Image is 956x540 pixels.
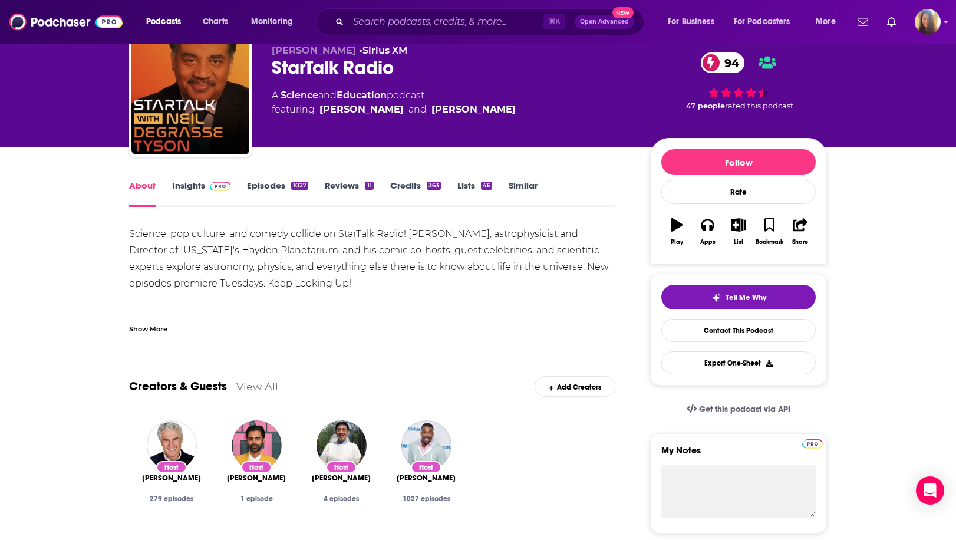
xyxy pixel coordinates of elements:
span: Charts [203,14,228,30]
div: Host [411,461,441,473]
button: open menu [807,12,850,31]
span: Open Advanced [580,19,629,25]
button: Play [661,210,692,253]
a: Science [281,90,318,101]
a: Pro website [802,437,823,449]
div: Host [241,461,272,473]
img: Podchaser - Follow, Share and Rate Podcasts [9,11,123,33]
a: Neil deGrasse Tyson [431,103,516,117]
a: Chuck Nice [319,103,404,117]
button: open menu [243,12,308,31]
button: open menu [726,12,807,31]
a: View All [236,380,278,393]
img: Hasan Minhaj [232,420,282,470]
input: Search podcasts, credits, & more... [348,12,543,31]
span: [PERSON_NAME] [227,473,286,483]
a: Show notifications dropdown [853,12,873,32]
span: ⌘ K [543,14,565,29]
span: [PERSON_NAME] [312,473,371,483]
span: Get this podcast via API [699,404,790,414]
span: New [612,7,634,18]
button: Share [785,210,816,253]
span: [PERSON_NAME] [142,473,201,483]
div: Host [156,461,187,473]
span: Podcasts [146,14,181,30]
a: Similar [509,180,538,207]
span: [PERSON_NAME] [397,473,456,483]
a: Lists46 [457,180,492,207]
a: Creators & Guests [129,379,227,394]
label: My Notes [661,444,816,465]
a: About [129,180,156,207]
img: StarTalk Radio [131,37,249,154]
button: Bookmark [754,210,784,253]
button: tell me why sparkleTell Me Why [661,285,816,309]
div: 279 episodes [139,495,205,503]
div: 4 episodes [308,495,374,503]
span: [PERSON_NAME] [272,45,356,56]
button: open menu [660,12,729,31]
span: 47 people [686,101,725,110]
div: A podcast [272,88,516,117]
div: 46 [481,182,492,190]
div: Open Intercom Messenger [916,476,944,505]
a: Sirius XM [362,45,407,56]
div: Search podcasts, credits, & more... [327,8,655,35]
button: Follow [661,149,816,175]
button: Apps [692,210,723,253]
span: For Business [668,14,714,30]
div: Rate [661,180,816,204]
div: Apps [700,239,716,246]
button: Open AdvancedNew [575,15,634,29]
img: Podchaser Pro [802,439,823,449]
span: and [408,103,427,117]
a: Contact This Podcast [661,319,816,342]
img: tell me why sparkle [711,293,721,302]
img: User Profile [915,9,941,35]
div: 1027 episodes [393,495,459,503]
div: Host [326,461,357,473]
img: Charles Liu [317,420,367,470]
div: 94 47 peoplerated this podcast [650,45,827,118]
div: 363 [427,182,441,190]
a: Reviews11 [325,180,373,207]
a: InsightsPodchaser Pro [172,180,230,207]
a: 94 [701,52,745,73]
div: Play [671,239,683,246]
a: Education [337,90,387,101]
a: Charles Liu [312,473,371,483]
span: 94 [713,52,745,73]
a: Credits363 [390,180,441,207]
div: Bookmark [756,239,783,246]
button: Export One-Sheet [661,351,816,374]
span: • [359,45,407,56]
div: Add Creators [535,376,615,397]
span: For Podcasters [734,14,790,30]
span: Logged in as AHartman333 [915,9,941,35]
a: Get this podcast via API [677,395,800,424]
span: featuring [272,103,516,117]
div: 1027 [291,182,308,190]
span: rated this podcast [725,101,793,110]
div: 11 [365,182,373,190]
button: Show profile menu [915,9,941,35]
div: Science, pop culture, and comedy collide on StarTalk Radio! [PERSON_NAME], astrophysicist and Dir... [129,226,615,358]
a: Hasan Minhaj [227,473,286,483]
a: Episodes1027 [247,180,308,207]
span: and [318,90,337,101]
div: List [734,239,743,246]
div: Share [792,239,808,246]
a: Show notifications dropdown [882,12,901,32]
img: Gary O’Reilly [147,420,197,470]
img: Chuck Nice [401,420,451,470]
div: 1 episode [223,495,289,503]
img: Podchaser Pro [210,182,230,191]
span: Monitoring [251,14,293,30]
button: open menu [138,12,196,31]
a: Charts [195,12,235,31]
